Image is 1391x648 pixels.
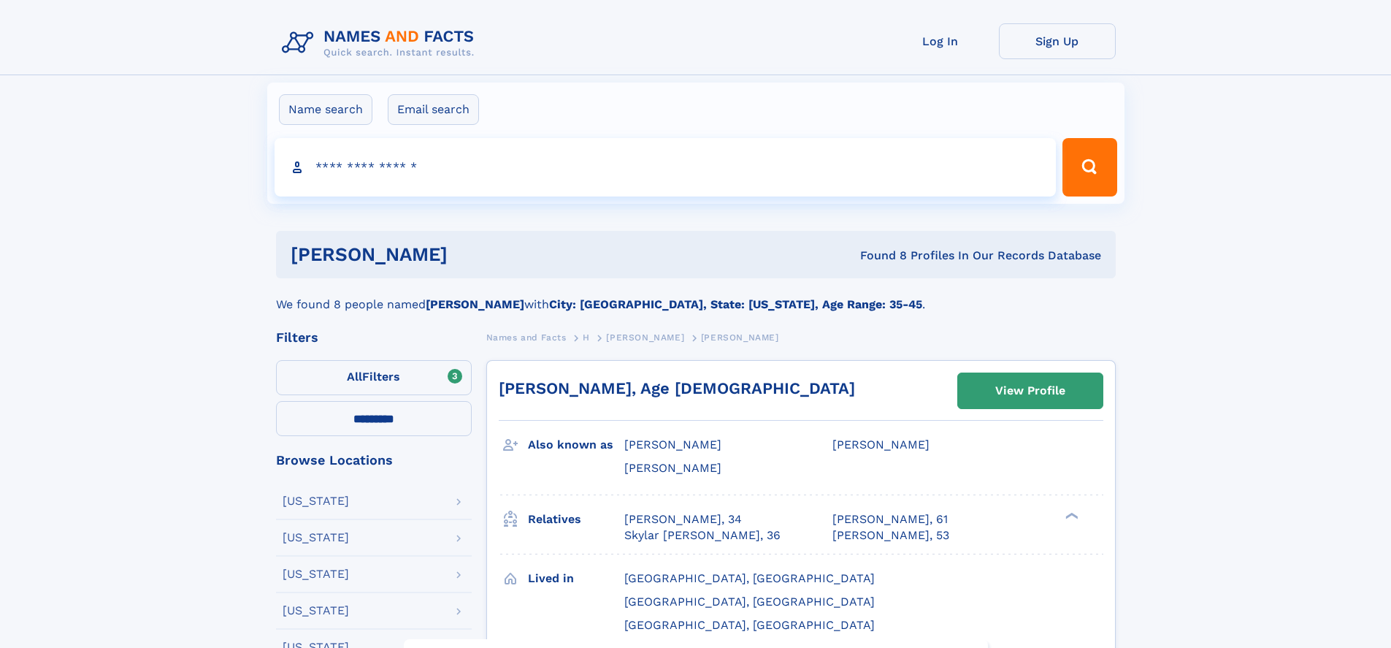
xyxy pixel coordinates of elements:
[624,527,781,544] a: Skylar [PERSON_NAME], 36
[1062,511,1079,520] div: ❯
[995,374,1065,408] div: View Profile
[276,360,472,395] label: Filters
[486,328,567,346] a: Names and Facts
[624,461,721,475] span: [PERSON_NAME]
[283,532,349,544] div: [US_STATE]
[347,370,362,384] span: All
[528,507,624,532] h3: Relatives
[624,511,742,527] a: [PERSON_NAME], 34
[276,278,1116,313] div: We found 8 people named with .
[624,595,875,609] span: [GEOGRAPHIC_DATA], [GEOGRAPHIC_DATA]
[528,432,624,457] h3: Also known as
[832,511,948,527] a: [PERSON_NAME], 61
[499,379,855,397] a: [PERSON_NAME], Age [DEMOGRAPHIC_DATA]
[606,332,684,343] span: [PERSON_NAME]
[283,568,349,580] div: [US_STATE]
[276,23,486,63] img: Logo Names and Facts
[388,94,479,125] label: Email search
[426,297,524,311] b: [PERSON_NAME]
[291,245,654,264] h1: [PERSON_NAME]
[832,527,949,544] a: [PERSON_NAME], 53
[275,138,1057,197] input: search input
[549,297,922,311] b: City: [GEOGRAPHIC_DATA], State: [US_STATE], Age Range: 35-45
[832,438,930,451] span: [PERSON_NAME]
[283,605,349,617] div: [US_STATE]
[999,23,1116,59] a: Sign Up
[882,23,999,59] a: Log In
[624,571,875,585] span: [GEOGRAPHIC_DATA], [GEOGRAPHIC_DATA]
[276,331,472,344] div: Filters
[283,495,349,507] div: [US_STATE]
[583,328,590,346] a: H
[528,566,624,591] h3: Lived in
[276,454,472,467] div: Browse Locations
[958,373,1103,408] a: View Profile
[606,328,684,346] a: [PERSON_NAME]
[279,94,372,125] label: Name search
[624,438,721,451] span: [PERSON_NAME]
[624,618,875,632] span: [GEOGRAPHIC_DATA], [GEOGRAPHIC_DATA]
[583,332,590,343] span: H
[654,248,1101,264] div: Found 8 Profiles In Our Records Database
[701,332,779,343] span: [PERSON_NAME]
[1062,138,1116,197] button: Search Button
